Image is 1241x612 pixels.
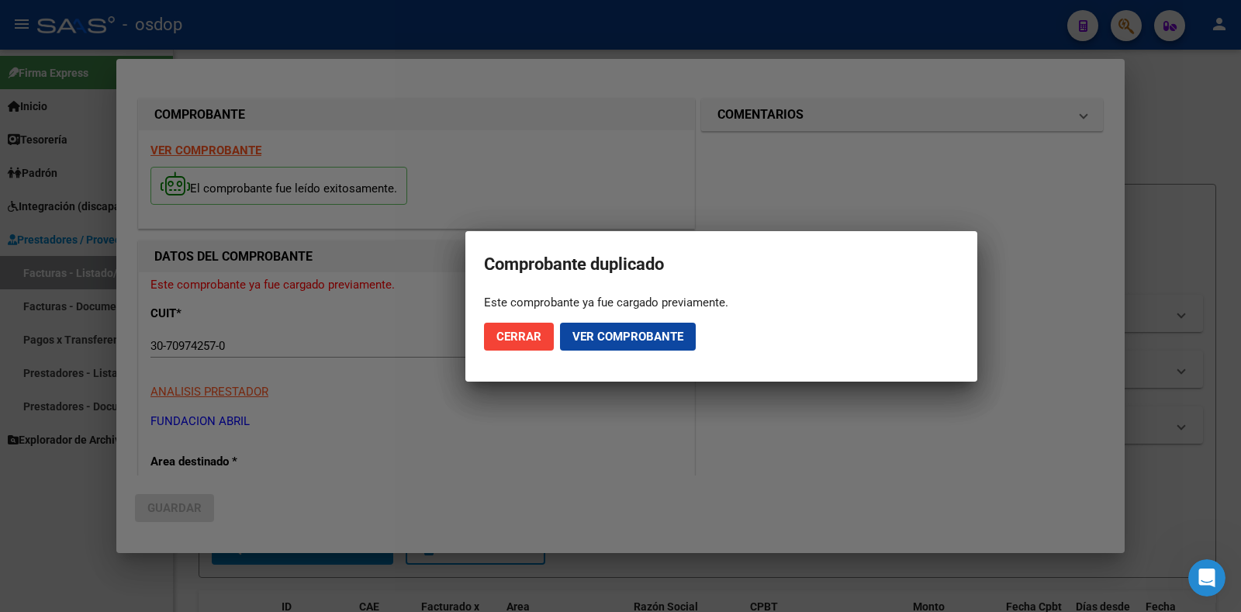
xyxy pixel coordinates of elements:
button: Ver comprobante [560,323,696,351]
button: Cerrar [484,323,554,351]
span: Cerrar [496,330,541,344]
div: Este comprobante ya fue cargado previamente. [484,295,959,310]
h2: Comprobante duplicado [484,250,959,279]
span: Ver comprobante [572,330,683,344]
iframe: Intercom live chat [1188,559,1225,596]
